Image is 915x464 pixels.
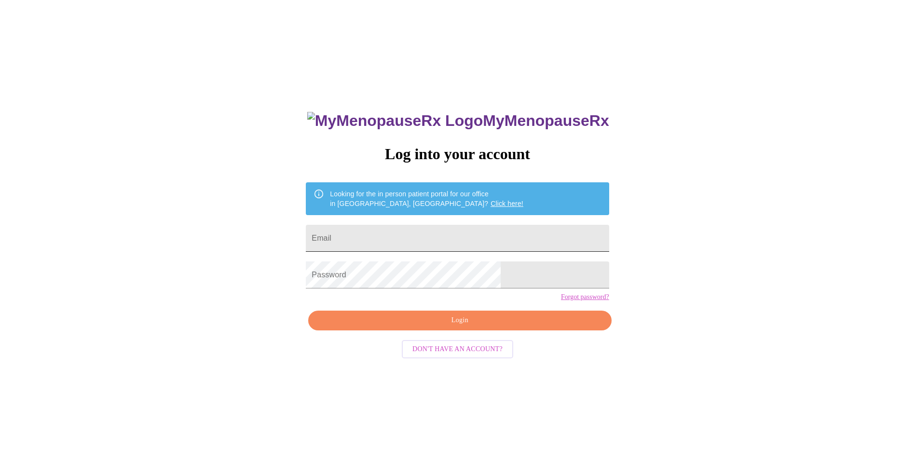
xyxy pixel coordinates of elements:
div: Looking for the in person patient portal for our office in [GEOGRAPHIC_DATA], [GEOGRAPHIC_DATA]? [330,185,523,212]
img: MyMenopauseRx Logo [307,112,483,130]
button: Don't have an account? [402,340,513,359]
span: Login [319,314,600,327]
h3: MyMenopauseRx [307,112,609,130]
a: Click here! [491,200,523,207]
a: Forgot password? [561,293,609,301]
button: Login [308,311,611,330]
h3: Log into your account [306,145,609,163]
a: Don't have an account? [399,344,516,353]
span: Don't have an account? [412,343,503,355]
